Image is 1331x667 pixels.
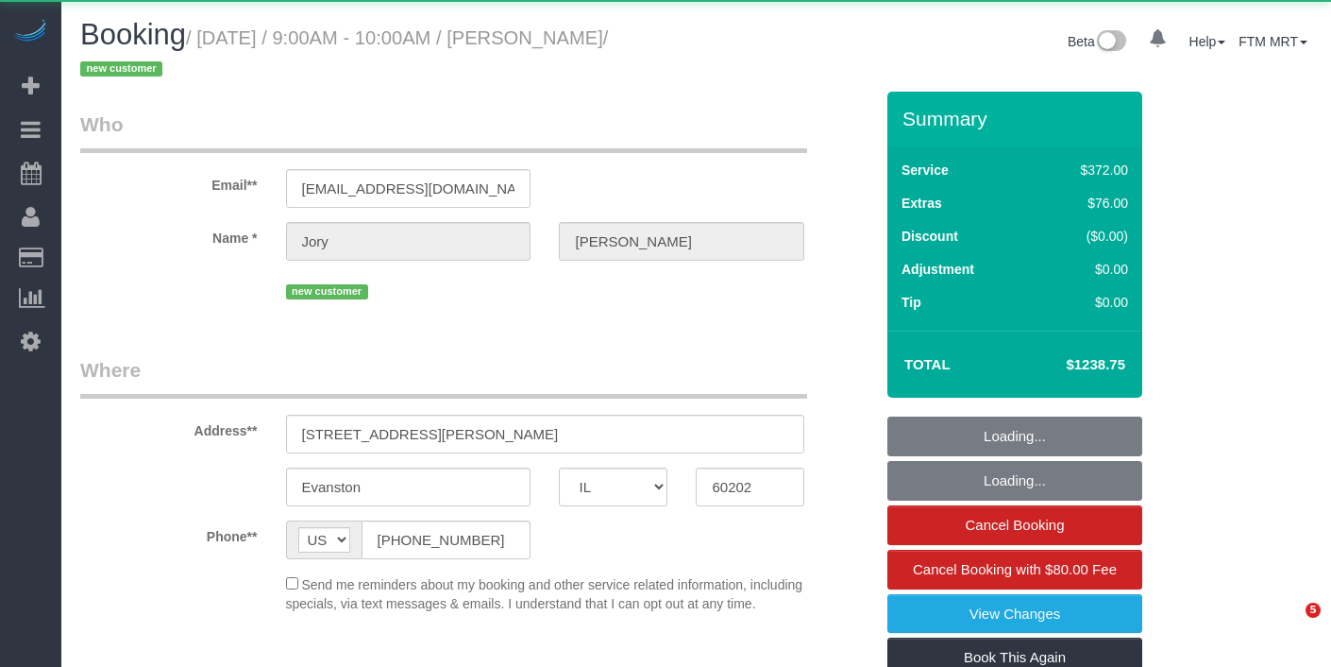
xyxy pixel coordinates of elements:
[696,468,804,506] input: Zip Code**
[901,194,942,213] label: Extras
[901,293,921,312] label: Tip
[286,577,803,611] span: Send me reminders about my booking and other service related information, including specials, via...
[887,550,1142,590] a: Cancel Booking with $80.00 Fee
[11,19,49,45] img: Automaid Logo
[901,161,949,180] label: Service
[1306,603,1321,618] span: 5
[1238,34,1307,49] a: FTM MRT
[1040,293,1128,312] div: $0.00
[80,27,608,80] small: / [DATE] / 9:00AM - 10:00AM / [PERSON_NAME]
[1040,161,1128,180] div: $372.00
[887,594,1142,634] a: View Changes
[286,222,531,261] input: First Name**
[902,108,1133,129] h3: Summary
[1040,227,1128,246] div: ($0.00)
[1267,603,1312,648] iframe: Intercom live chat
[80,356,807,399] legend: Where
[901,227,958,246] label: Discount
[1040,260,1128,279] div: $0.00
[901,260,974,279] label: Adjustment
[904,356,951,372] strong: Total
[559,222,804,261] input: Last Name*
[913,561,1117,577] span: Cancel Booking with $80.00 Fee
[1095,30,1126,55] img: New interface
[1011,357,1125,373] h4: $1238.75
[1040,194,1128,213] div: $76.00
[286,284,368,299] span: new customer
[887,505,1142,545] a: Cancel Booking
[80,61,162,77] span: new customer
[80,111,807,153] legend: Who
[1189,34,1226,49] a: Help
[1068,34,1126,49] a: Beta
[80,18,186,51] span: Booking
[66,222,272,248] label: Name *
